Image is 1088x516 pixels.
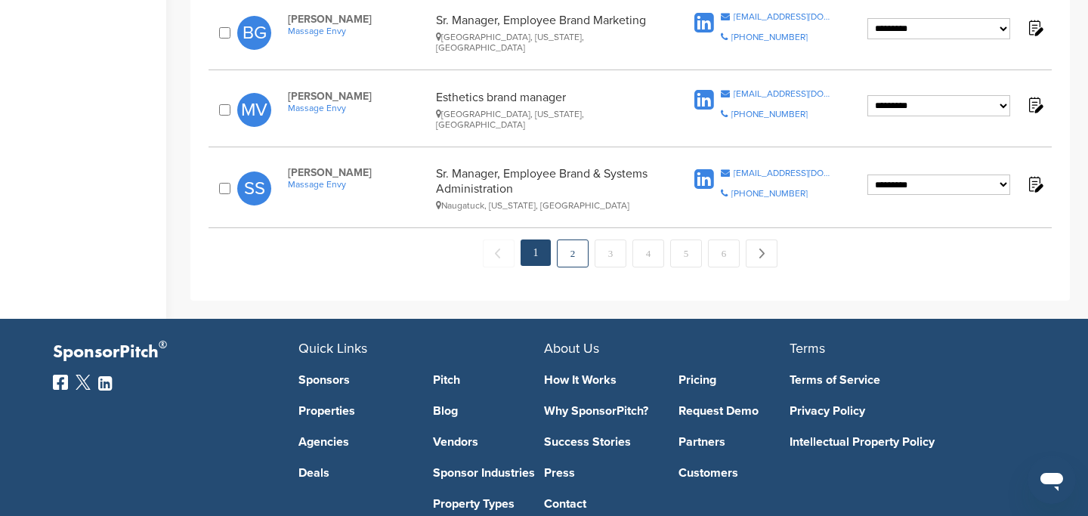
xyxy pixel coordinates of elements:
[790,436,1012,448] a: Intellectual Property Policy
[1025,95,1044,114] img: Notes
[436,13,658,53] div: Sr. Manager, Employee Brand Marketing
[544,405,656,417] a: Why SponsorPitch?
[790,340,825,357] span: Terms
[288,103,429,113] a: Massage Envy
[288,179,429,190] a: Massage Envy
[734,12,834,21] div: [EMAIL_ADDRESS][DOMAIN_NAME]
[288,26,429,36] a: Massage Envy
[731,189,808,198] div: [PHONE_NUMBER]
[288,90,429,103] span: [PERSON_NAME]
[731,110,808,119] div: [PHONE_NUMBER]
[433,374,545,386] a: Pitch
[53,341,298,363] p: SponsorPitch
[678,405,790,417] a: Request Demo
[595,239,626,267] a: 3
[544,467,656,479] a: Press
[237,171,271,205] span: SS
[521,239,551,266] em: 1
[678,467,790,479] a: Customers
[76,375,91,390] img: Twitter
[288,13,429,26] span: [PERSON_NAME]
[433,467,545,479] a: Sponsor Industries
[708,239,740,267] a: 6
[298,374,410,386] a: Sponsors
[436,109,658,130] div: [GEOGRAPHIC_DATA], [US_STATE], [GEOGRAPHIC_DATA]
[433,498,545,510] a: Property Types
[544,340,599,357] span: About Us
[436,200,658,211] div: Naugatuck, [US_STATE], [GEOGRAPHIC_DATA]
[746,239,777,267] a: Next →
[1025,175,1044,193] img: Notes
[790,374,1012,386] a: Terms of Service
[436,32,658,53] div: [GEOGRAPHIC_DATA], [US_STATE], [GEOGRAPHIC_DATA]
[436,166,658,211] div: Sr. Manager, Employee Brand & Systems Administration
[731,32,808,42] div: [PHONE_NUMBER]
[678,374,790,386] a: Pricing
[734,89,834,98] div: [EMAIL_ADDRESS][DOMAIN_NAME]
[632,239,664,267] a: 4
[1025,18,1044,37] img: Notes
[53,375,68,390] img: Facebook
[298,405,410,417] a: Properties
[1028,456,1076,504] iframe: Button to launch messaging window
[734,168,834,178] div: [EMAIL_ADDRESS][DOMAIN_NAME]
[678,436,790,448] a: Partners
[433,436,545,448] a: Vendors
[159,335,167,354] span: ®
[298,436,410,448] a: Agencies
[436,90,658,130] div: Esthetics brand manager
[544,374,656,386] a: How It Works
[298,467,410,479] a: Deals
[483,239,515,267] span: ← Previous
[544,436,656,448] a: Success Stories
[433,405,545,417] a: Blog
[557,239,589,267] a: 2
[670,239,702,267] a: 5
[298,340,367,357] span: Quick Links
[237,16,271,50] span: BG
[288,166,429,179] span: [PERSON_NAME]
[544,498,656,510] a: Contact
[790,405,1012,417] a: Privacy Policy
[237,93,271,127] span: MV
